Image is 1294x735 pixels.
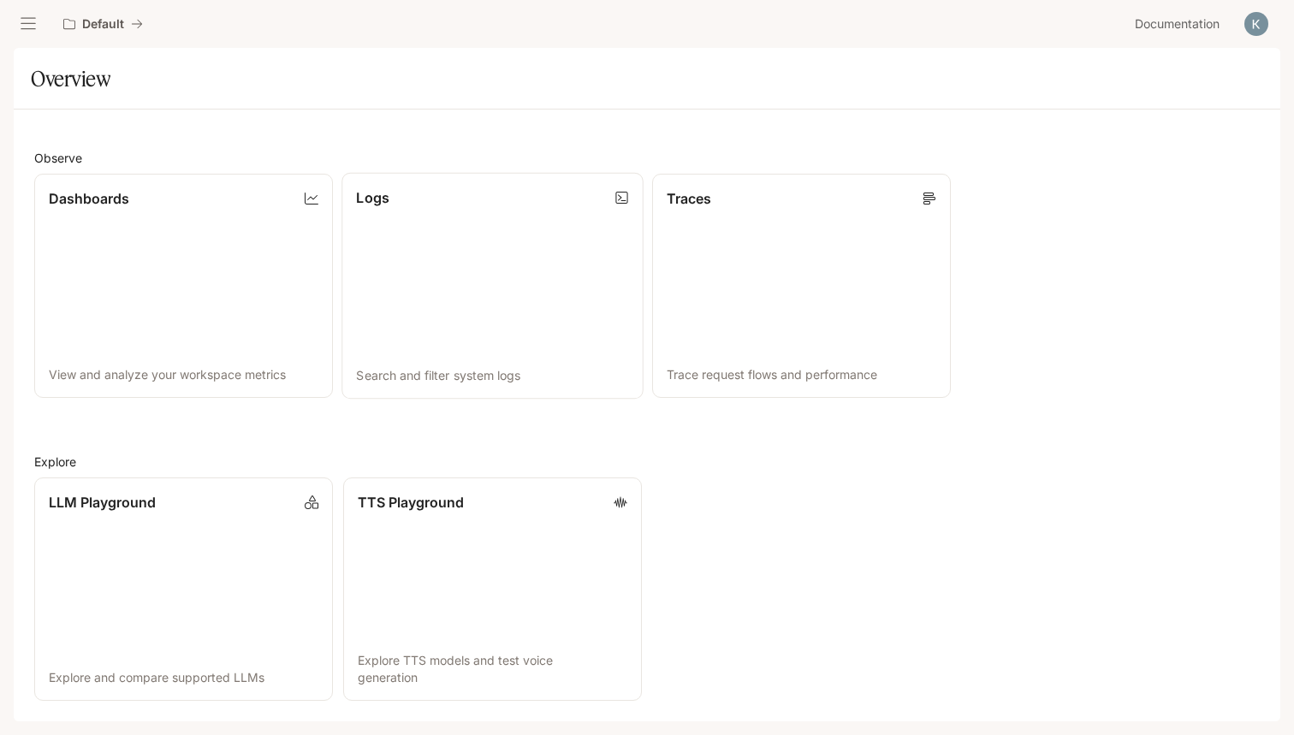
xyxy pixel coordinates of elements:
p: Dashboards [49,188,129,209]
p: Traces [667,188,711,209]
button: open drawer [13,9,44,39]
a: TracesTrace request flows and performance [652,174,951,398]
p: Search and filter system logs [356,366,628,383]
button: User avatar [1239,7,1273,41]
a: LLM PlaygroundExplore and compare supported LLMs [34,477,333,702]
span: Documentation [1135,14,1220,35]
p: Explore TTS models and test voice generation [358,652,627,686]
h1: Overview [31,62,110,96]
p: Explore and compare supported LLMs [49,669,318,686]
p: TTS Playground [358,492,464,513]
p: Trace request flows and performance [667,366,936,383]
p: Default [82,17,124,32]
h2: Explore [34,453,1260,471]
h2: Observe [34,149,1260,167]
a: TTS PlaygroundExplore TTS models and test voice generation [343,477,642,702]
p: View and analyze your workspace metrics [49,366,318,383]
a: DashboardsView and analyze your workspace metrics [34,174,333,398]
button: All workspaces [56,7,151,41]
a: LogsSearch and filter system logs [341,173,643,399]
p: Logs [356,187,389,208]
a: Documentation [1128,7,1232,41]
p: LLM Playground [49,492,156,513]
img: User avatar [1244,12,1268,36]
